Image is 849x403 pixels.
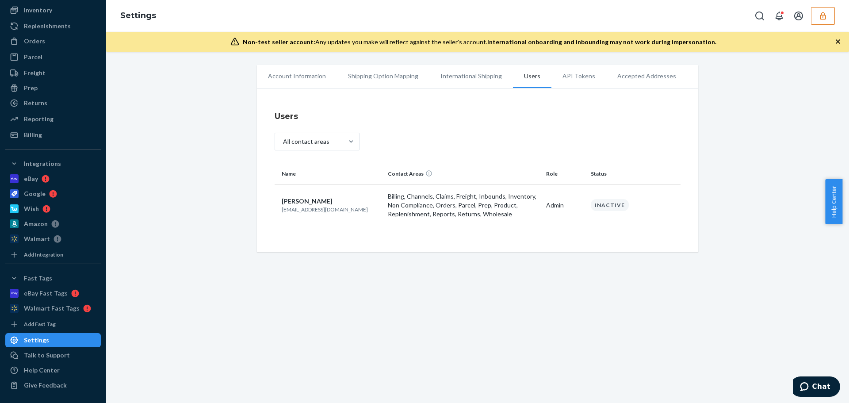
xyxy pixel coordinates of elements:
[24,234,50,243] div: Walmart
[5,271,101,285] button: Fast Tags
[24,381,67,390] div: Give Feedback
[24,204,39,213] div: Wish
[487,38,716,46] span: International onboarding and inbounding may not work during impersonation.
[5,378,101,392] button: Give Feedback
[543,163,587,184] th: Role
[388,192,539,219] p: Billing, Channels, Claims, Freight, Inbounds, Inventory, Non Compliance, Orders, Parcel, Prep, Pr...
[24,84,38,92] div: Prep
[5,157,101,171] button: Integrations
[24,289,68,298] div: eBay Fast Tags
[337,65,429,87] li: Shipping Option Mapping
[24,304,80,313] div: Walmart Fast Tags
[5,217,101,231] a: Amazon
[5,128,101,142] a: Billing
[24,336,49,345] div: Settings
[24,351,70,360] div: Talk to Support
[24,22,71,31] div: Replenishments
[120,11,156,20] a: Settings
[5,112,101,126] a: Reporting
[24,251,63,258] div: Add Integration
[275,111,681,122] h4: Users
[790,7,807,25] button: Open account menu
[24,174,38,183] div: eBay
[282,197,333,205] span: [PERSON_NAME]
[5,319,101,330] a: Add Fast Tag
[5,81,101,95] a: Prep
[24,320,56,328] div: Add Fast Tag
[243,38,315,46] span: Non-test seller account:
[24,99,47,107] div: Returns
[825,179,842,224] button: Help Center
[384,163,543,184] th: Contact Areas
[24,274,52,283] div: Fast Tags
[606,65,687,87] li: Accepted Addresses
[24,159,61,168] div: Integrations
[5,172,101,186] a: eBay
[275,163,384,184] th: Name
[5,348,101,362] button: Talk to Support
[24,366,60,375] div: Help Center
[513,65,551,88] li: Users
[24,130,42,139] div: Billing
[24,37,45,46] div: Orders
[5,34,101,48] a: Orders
[5,232,101,246] a: Walmart
[24,115,54,123] div: Reporting
[24,53,42,61] div: Parcel
[24,219,48,228] div: Amazon
[429,65,513,87] li: International Shipping
[551,65,606,87] li: API Tokens
[591,199,629,211] div: Inactive
[282,206,381,213] p: [EMAIL_ADDRESS][DOMAIN_NAME]
[5,66,101,80] a: Freight
[243,38,716,46] div: Any updates you make will reflect against the seller's account.
[5,3,101,17] a: Inventory
[5,187,101,201] a: Google
[283,137,329,146] div: All contact areas
[24,69,46,77] div: Freight
[5,286,101,300] a: eBay Fast Tags
[5,249,101,260] a: Add Integration
[5,50,101,64] a: Parcel
[5,363,101,377] a: Help Center
[5,202,101,216] a: Wish
[257,65,337,87] li: Account Information
[5,96,101,110] a: Returns
[793,376,840,399] iframe: Opens a widget where you can chat to one of our agents
[24,189,46,198] div: Google
[24,6,52,15] div: Inventory
[113,3,163,29] ol: breadcrumbs
[770,7,788,25] button: Open notifications
[587,163,652,184] th: Status
[5,19,101,33] a: Replenishments
[751,7,769,25] button: Open Search Box
[5,333,101,347] a: Settings
[543,184,587,226] td: Admin
[5,301,101,315] a: Walmart Fast Tags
